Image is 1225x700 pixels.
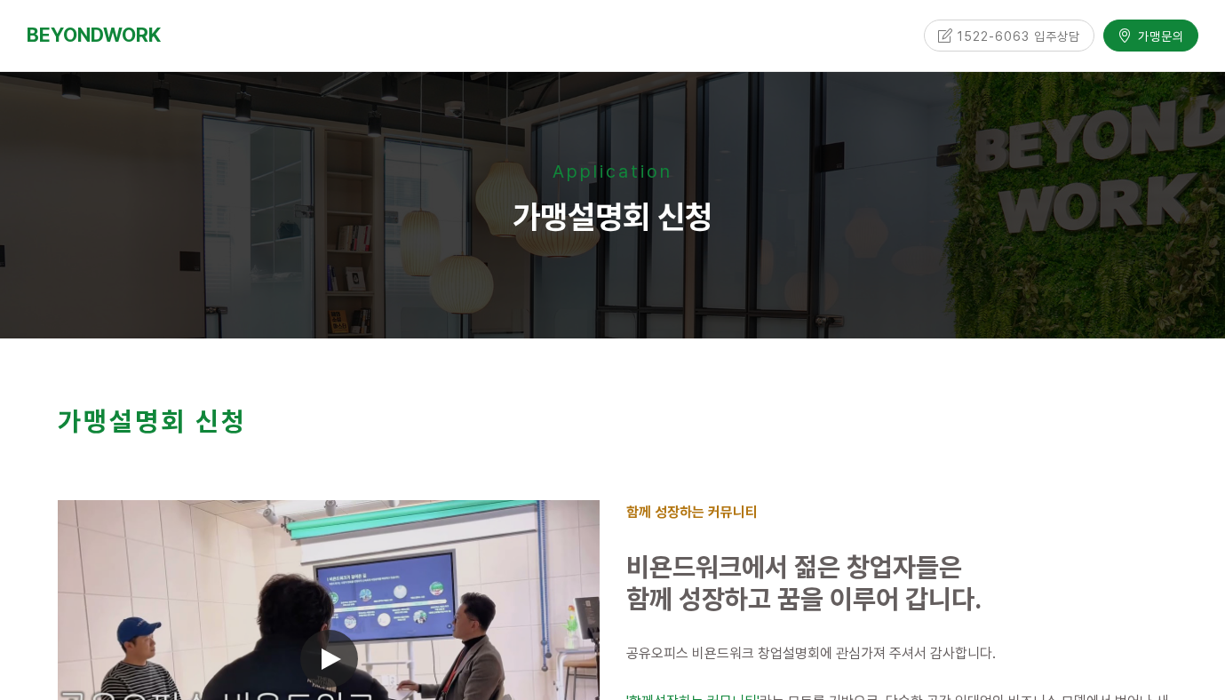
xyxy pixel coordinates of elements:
[27,19,161,52] a: BEYONDWORK
[58,405,247,437] strong: 가맹설명회 신청
[626,504,758,521] strong: 함께 성장하는 커뮤니티
[626,645,996,662] span: 공유오피스 비욘드워크 창업설명회에 관심가져 주셔서 감사합니다.
[513,198,712,236] strong: 가맹설명회 신청
[1103,17,1198,48] a: 가맹문의
[626,583,982,615] span: 함께 성장하고 꿈을 이루어 갑니다.
[553,161,672,182] span: Application
[1133,24,1184,42] span: 가맹문의
[626,551,962,583] span: 비욘드워크에서 젊은 창업자들은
